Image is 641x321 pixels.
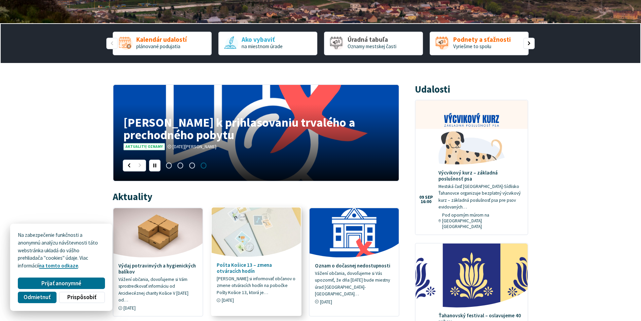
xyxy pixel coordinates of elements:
span: Úradná tabuľa [348,36,396,43]
a: Úradná tabuľa Oznamy mestskej časti [324,32,423,55]
a: Kalendár udalostí plánované podujatia [113,32,212,55]
div: Predošlý slajd [123,160,134,171]
span: plánované podujatia [136,43,180,50]
span: na miestnom úrade [242,43,283,50]
span: Vyriešme to spolu [453,43,491,50]
span: Podnety a sťažnosti [453,36,511,43]
button: Odmietnuť [18,292,56,303]
div: 3 / 5 [324,32,423,55]
p: [PERSON_NAME] si informovať občanov o zmene otváracích hodín na pobočke Pošty Košice 13, ktorá je… [217,276,296,296]
div: Pozastaviť pohyb slajdera [149,160,161,171]
div: 2 / 5 [218,32,317,55]
span: 16:00 [419,199,433,204]
span: Aktuality [123,143,165,150]
span: Ako vybaviť [242,36,283,43]
span: Prijať anonymné [41,280,81,287]
div: Predošlý slajd [106,38,118,49]
span: Pod oporným múrom na [GEOGRAPHIC_DATA] [GEOGRAPHIC_DATA] [442,212,522,229]
span: sep [425,195,433,200]
div: Nasledujúci slajd [135,160,146,171]
span: / Oznamy [146,144,163,149]
p: Na zabezpečenie funkčnosti a anonymnú analýzu návštevnosti táto webstránka ukladá do vášho prehli... [18,231,105,270]
h4: [PERSON_NAME] k prihlasovaniu trvalého a prechodného pobytu [123,116,388,140]
button: Prijať anonymné [18,278,105,289]
h4: Výcvikový kurz – základná poslušnosť psa [438,170,523,182]
a: Výdaj potravinvých a hygienických balíkov Vážení občania, dovoľujeme si Vám sprostredkovať inform... [113,208,203,316]
div: Nasledujúci slajd [523,38,535,49]
h3: Aktuality [113,192,152,202]
span: Prejsť na slajd 2 [175,160,186,171]
span: Prejsť na slajd 1 [163,160,175,171]
span: Kalendár udalostí [136,36,187,43]
div: 1 / 5 [113,32,212,55]
span: 09 [419,195,424,200]
a: Podnety a sťažnosti Vyriešme to spolu [430,32,529,55]
span: Prejsť na slajd 4 [198,160,209,171]
span: Odmietnuť [24,294,50,301]
span: [DATE] [123,305,136,311]
a: [PERSON_NAME] k prihlasovaniu trvalého a prechodného pobytu Aktuality/ Oznamy [DATE][PERSON_NAME] [113,85,399,181]
span: [DATE] [320,299,332,305]
h4: Výdaj potravinvých a hygienických balíkov [118,263,198,275]
p: Vážení občania, dovoľujeme si Vám sprostredkovať informáciu od Arcidiecéznej charity Košice V [DA... [118,276,198,304]
p: Mestská časť [GEOGRAPHIC_DATA]-Sídlisko Ťahanovce organizuje bezplatný výcvikový kurz – základná ... [438,183,523,211]
h3: Udalosti [415,84,450,95]
button: Prispôsobiť [59,292,105,303]
span: Prispôsobiť [67,294,96,301]
span: [DATE][PERSON_NAME] [173,144,216,150]
span: [DATE] [222,297,234,303]
span: Oznamy mestskej časti [348,43,396,50]
p: Vážení občania, dovoľujeme si Vás upozorniť, že dňa [DATE] bude miestny úrad [GEOGRAPHIC_DATA]-[G... [315,270,394,298]
a: Výcvikový kurz – základná poslušnosť psa Mestská časť [GEOGRAPHIC_DATA]-Sídlisko Ťahanovce organi... [416,100,528,234]
div: 4 / 5 [430,32,529,55]
a: na tomto odkaze [39,262,78,269]
h4: Oznam o dočasnej nedostupnosti [315,263,394,269]
a: Oznam o dočasnej nedostupnosti Vážení občania, dovoľujeme si Vás upozorniť, že dňa [DATE] bude mi... [310,208,399,310]
div: 4 / 4 [113,85,399,181]
a: Ako vybaviť na miestnom úrade [218,32,317,55]
a: Pošta Košice 13 – zmena otváracích hodín [PERSON_NAME] si informovať občanov o zmene otváracích h... [212,207,301,309]
span: Prejsť na slajd 3 [186,160,198,171]
h4: Pošta Košice 13 – zmena otváracích hodín [217,262,296,274]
